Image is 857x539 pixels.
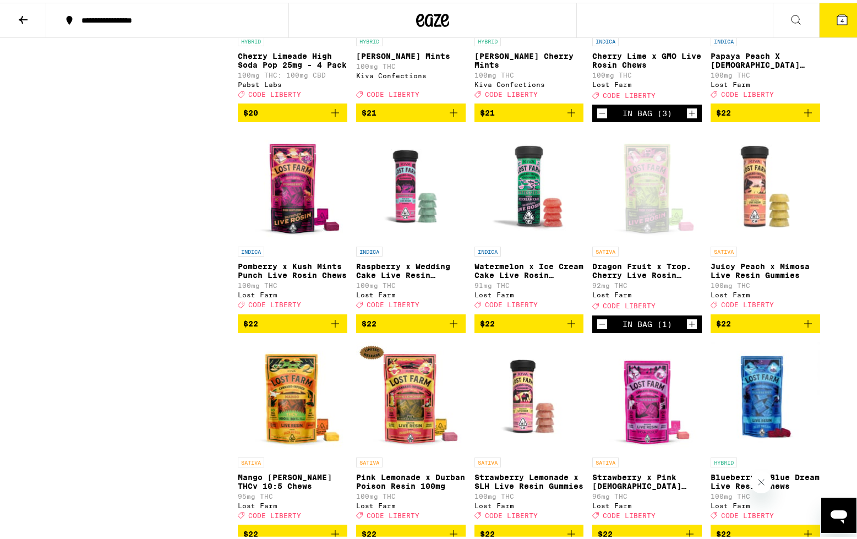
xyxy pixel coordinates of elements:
span: CODE LIBERTY [248,509,301,516]
span: CODE LIBERTY [367,509,419,516]
p: Mango [PERSON_NAME] THCv 10:5 Chews [238,470,347,488]
p: Watermelon x Ice Cream Cake Live Rosin Gummies [474,259,584,277]
a: Open page for Juicy Peach x Mimosa Live Resin Gummies from Lost Farm [711,128,820,311]
img: Lost Farm - Juicy Peach x Mimosa Live Resin Gummies [711,128,820,238]
p: SATIVA [356,455,383,465]
p: Cherry Lime x GMO Live Rosin Chews [592,49,702,67]
span: CODE LIBERTY [367,299,419,306]
span: $22 [362,527,376,536]
iframe: Close message [750,469,772,491]
button: Add to bag [474,101,584,119]
img: Lost Farm - Mango Jack Herer THCv 10:5 Chews [238,339,347,449]
div: Lost Farm [711,78,820,85]
button: Add to bag [238,312,347,330]
a: Open page for Watermelon x Ice Cream Cake Live Rosin Gummies from Lost Farm [474,128,584,311]
img: Lost Farm - Strawberry x Pink Jesus Live Resin Chews - 100mg [592,339,702,449]
p: 100mg THC [592,69,702,76]
p: 100mg THC [356,490,466,497]
a: Open page for Mango Jack Herer THCv 10:5 Chews from Lost Farm [238,339,347,522]
a: Open page for Blueberry x Blue Dream Live Resin Chews from Lost Farm [711,339,820,522]
div: In Bag (3) [623,106,672,115]
span: $22 [243,527,258,536]
button: Increment [686,316,697,327]
span: $20 [243,106,258,115]
span: $22 [598,527,613,536]
p: INDICA [356,244,383,254]
p: Pomberry x Kush Mints Punch Live Rosin Chews [238,259,347,277]
span: $21 [480,106,495,115]
div: Lost Farm [711,288,820,296]
div: Lost Farm [238,288,347,296]
p: Papaya Peach X [DEMOGRAPHIC_DATA] Kush Resin 100mg [711,49,820,67]
img: Lost Farm - Raspberry x Wedding Cake Live Resin Gummies [356,128,466,238]
button: Add to bag [474,312,584,330]
span: $22 [716,106,731,115]
div: Lost Farm [356,288,466,296]
a: Open page for Dragon Fruit x Trop. Cherry Live Rosin Chews from Lost Farm [592,128,702,312]
button: Add to bag [711,101,820,119]
p: HYBRID [711,455,737,465]
p: Pink Lemonade x Durban Poison Resin 100mg [356,470,466,488]
p: 96mg THC [592,490,702,497]
p: 100mg THC [474,490,584,497]
span: $22 [716,317,731,325]
p: Strawberry x Pink [DEMOGRAPHIC_DATA] Live Resin Chews - 100mg [592,470,702,488]
p: 100mg THC [711,69,820,76]
div: Lost Farm [592,499,702,507]
p: Cherry Limeade High Soda Pop 25mg - 4 Pack [238,49,347,67]
div: In Bag (1) [623,317,672,326]
span: CODE LIBERTY [721,509,774,516]
p: SATIVA [238,455,264,465]
p: Dragon Fruit x Trop. Cherry Live Rosin Chews [592,259,702,277]
img: Lost Farm - Blueberry x Blue Dream Live Resin Chews [711,339,820,449]
p: SATIVA [592,455,619,465]
button: Add to bag [356,312,466,330]
span: $22 [243,317,258,325]
p: HYBRID [474,34,501,43]
p: 100mg THC: 100mg CBD [238,69,347,76]
img: Lost Farm - Pomberry x Kush Mints Punch Live Rosin Chews [238,128,347,238]
p: Blueberry x Blue Dream Live Resin Chews [711,470,820,488]
button: Decrement [597,316,608,327]
span: Hi. Need any help? [7,8,79,17]
p: INDICA [592,34,619,43]
span: $22 [480,527,495,536]
a: Open page for Strawberry x Pink Jesus Live Resin Chews - 100mg from Lost Farm [592,339,702,522]
p: INDICA [474,244,501,254]
span: $22 [480,317,495,325]
div: Pabst Labs [238,78,347,85]
span: CODE LIBERTY [367,88,419,95]
div: Lost Farm [356,499,466,507]
div: Kiva Confections [356,69,466,77]
p: [PERSON_NAME] Cherry Mints [474,49,584,67]
div: Lost Farm [474,499,584,507]
p: Juicy Peach x Mimosa Live Resin Gummies [711,259,820,277]
span: 4 [840,15,844,21]
p: 100mg THC [711,490,820,497]
span: CODE LIBERTY [603,300,656,307]
span: CODE LIBERTY [603,89,656,96]
p: SATIVA [711,244,737,254]
iframe: Button to launch messaging window [821,495,856,530]
span: $21 [362,106,376,115]
div: Lost Farm [474,288,584,296]
img: Lost Farm - Watermelon x Ice Cream Cake Live Rosin Gummies [474,128,584,238]
div: Lost Farm [711,499,820,507]
span: CODE LIBERTY [248,299,301,306]
p: 100mg THC [238,279,347,286]
div: Lost Farm [592,78,702,85]
p: 100mg THC [474,69,584,76]
a: Open page for Pomberry x Kush Mints Punch Live Rosin Chews from Lost Farm [238,128,347,311]
span: CODE LIBERTY [603,509,656,516]
p: Raspberry x Wedding Cake Live Resin Gummies [356,259,466,277]
span: CODE LIBERTY [485,88,538,95]
div: Kiva Confections [474,78,584,85]
p: INDICA [238,244,264,254]
span: CODE LIBERTY [721,88,774,95]
a: Open page for Strawberry Lemonade x SLH Live Resin Gummies from Lost Farm [474,339,584,522]
p: SATIVA [592,244,619,254]
p: 95mg THC [238,490,347,497]
button: Add to bag [711,312,820,330]
div: Lost Farm [592,288,702,296]
div: Lost Farm [238,499,347,507]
